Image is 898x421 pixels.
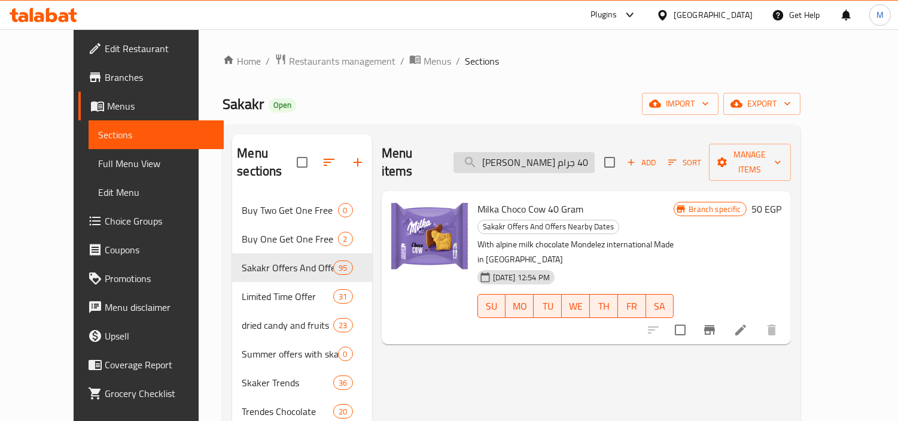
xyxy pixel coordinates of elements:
[78,350,224,379] a: Coverage Report
[105,243,214,257] span: Coupons
[733,96,791,111] span: export
[232,340,372,368] div: Summer offers with skakr0
[78,293,224,322] a: Menu disclaimer
[237,144,296,180] h2: Menu sections
[623,298,641,315] span: FR
[477,237,674,267] p: With alpine milk chocolate Mondelez international Made in [GEOGRAPHIC_DATA]
[223,53,800,69] nav: breadcrumb
[334,406,352,417] span: 20
[477,200,583,218] span: Milka Choco Cow 40 Gram
[223,90,264,117] span: Sakakr
[242,232,337,246] span: Buy One Get One Free
[78,264,224,293] a: Promotions
[625,156,657,169] span: Add
[652,96,709,111] span: import
[668,156,701,169] span: Sort
[751,201,781,217] h6: 50 EGP
[622,153,660,172] button: Add
[105,386,214,401] span: Grocery Checklist
[382,144,440,180] h2: Menu items
[391,201,468,277] img: Milka Choco Cow 40 Gram
[105,300,214,314] span: Menu disclaimer
[453,152,595,173] input: search
[590,8,617,22] div: Plugins
[78,63,224,92] a: Branches
[590,294,618,318] button: TH
[506,294,534,318] button: MO
[242,318,333,332] div: dried candy and fruits
[646,294,674,318] button: SA
[78,92,224,120] a: Menus
[562,294,590,318] button: WE
[266,54,270,68] li: /
[665,153,704,172] button: Sort
[510,298,529,315] span: MO
[98,156,214,171] span: Full Menu View
[339,349,352,360] span: 0
[424,54,451,68] span: Menus
[98,185,214,199] span: Edit Menu
[477,294,506,318] button: SU
[618,294,646,318] button: FR
[232,311,372,340] div: dried candy and fruits23
[538,298,557,315] span: TU
[488,272,555,283] span: [DATE] 12:54 PM
[757,316,786,344] button: delete
[709,144,790,181] button: Manage items
[622,153,660,172] span: Add item
[105,214,214,228] span: Choice Groups
[651,298,669,315] span: SA
[290,150,315,175] span: Select all sections
[534,294,562,318] button: TU
[78,207,224,235] a: Choice Groups
[223,54,261,68] a: Home
[105,41,214,56] span: Edit Restaurant
[733,323,748,337] a: Edit menu item
[98,128,214,142] span: Sections
[339,205,352,216] span: 0
[275,53,395,69] a: Restaurants management
[334,377,352,389] span: 36
[456,54,460,68] li: /
[242,404,333,419] span: Trendes Chocolate
[483,298,501,315] span: SU
[334,320,352,331] span: 23
[660,153,709,172] span: Sort items
[269,100,296,110] span: Open
[89,149,224,178] a: Full Menu View
[333,404,352,419] div: items
[719,147,781,177] span: Manage items
[684,204,745,215] span: Branch specific
[567,298,585,315] span: WE
[674,8,753,22] div: [GEOGRAPHIC_DATA]
[339,234,352,245] span: 2
[465,54,499,68] span: Sections
[668,317,693,343] span: Select to update
[242,375,333,390] div: Skaker Trends
[478,220,619,234] span: Sakakr Offers And Offers Nearby Dates
[89,178,224,207] a: Edit Menu
[333,375,352,390] div: items
[334,291,352,302] span: 31
[232,368,372,397] div: Skaker Trends36
[232,282,372,311] div: Limited Time Offer31
[289,54,395,68] span: Restaurants management
[105,358,214,372] span: Coverage Report
[400,54,404,68] li: /
[595,298,613,315] span: TH
[78,235,224,264] a: Coupons
[105,271,214,286] span: Promotions
[78,379,224,408] a: Grocery Checklist
[334,262,352,274] span: 95
[695,316,724,344] button: Branch-specific-item
[242,289,333,304] span: Limited Time Offer
[642,93,719,115] button: import
[78,322,224,350] a: Upsell
[232,196,372,225] div: Buy Two Get One Free0
[232,253,372,282] div: Sakakr Offers And Offers Nearby Dates95
[242,261,333,275] span: Sakakr Offers And Offers Nearby Dates
[105,70,214,84] span: Branches
[242,347,337,361] span: Summer offers with skakr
